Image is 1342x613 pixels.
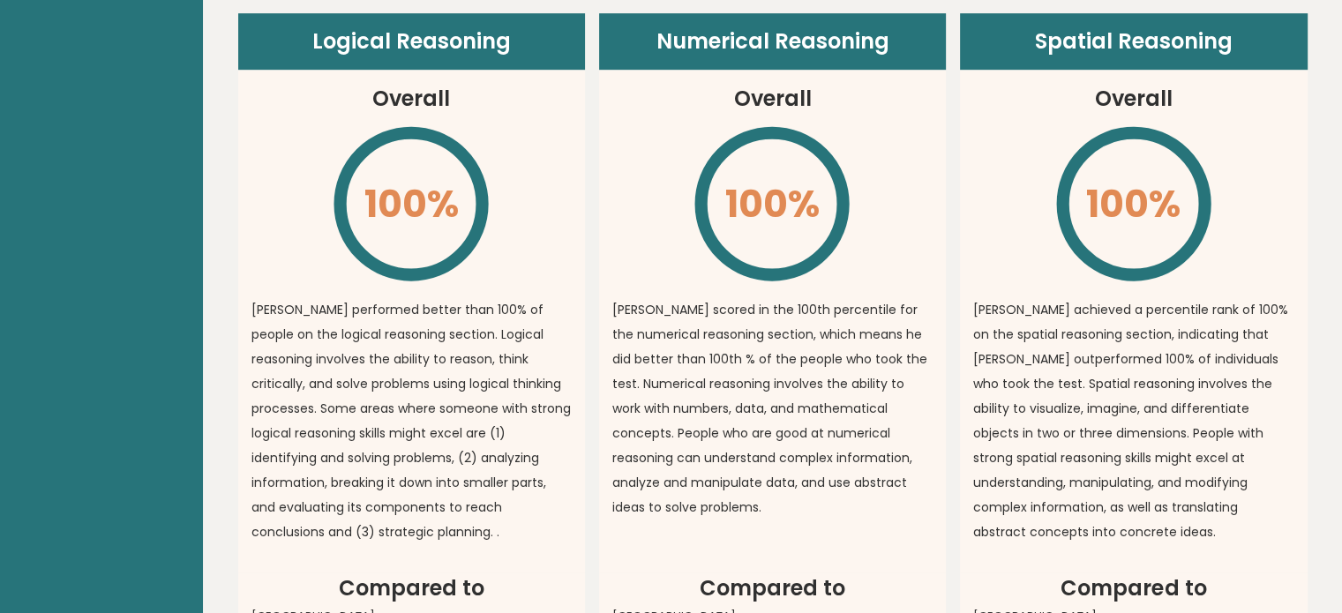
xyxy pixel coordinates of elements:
[238,13,585,70] header: Logical Reasoning
[1095,83,1173,115] h3: Overall
[612,572,933,604] h2: Compared to
[692,123,852,284] svg: \
[960,13,1307,70] header: Spatial Reasoning
[973,572,1293,604] h2: Compared to
[251,297,572,544] p: [PERSON_NAME] performed better than 100% of people on the logical reasoning section. Logical reas...
[372,83,450,115] h3: Overall
[331,123,491,284] svg: \
[733,83,811,115] h3: Overall
[973,297,1293,544] p: [PERSON_NAME] achieved a percentile rank of 100% on the spatial reasoning section, indicating tha...
[251,572,572,604] h2: Compared to
[612,297,933,520] p: [PERSON_NAME] scored in the 100th percentile for the numerical reasoning section, which means he ...
[1053,123,1214,284] svg: \
[599,13,946,70] header: Numerical Reasoning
